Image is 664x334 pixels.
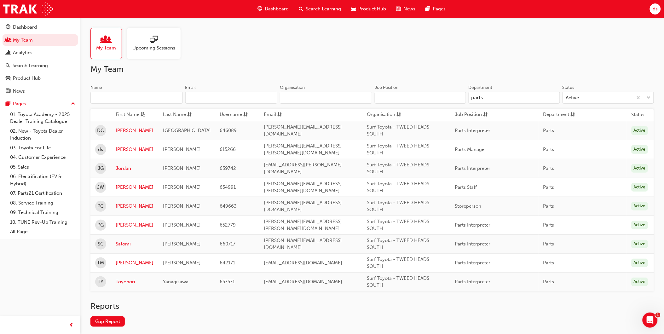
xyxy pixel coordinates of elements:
[3,21,78,33] a: Dashboard
[71,100,75,108] span: up-icon
[396,111,401,119] span: sorting-icon
[264,238,342,250] span: [PERSON_NAME][EMAIL_ADDRESS][DOMAIN_NAME]
[6,37,10,43] span: people-icon
[543,222,554,228] span: Parts
[163,184,201,190] span: [PERSON_NAME]
[264,219,342,232] span: [PERSON_NAME][EMAIL_ADDRESS][PERSON_NAME][DOMAIN_NAME]
[265,5,289,13] span: Dashboard
[632,145,648,154] div: Active
[116,184,153,191] a: [PERSON_NAME]
[185,92,278,104] input: Email
[220,184,236,190] span: 654991
[264,200,342,213] span: [PERSON_NAME][EMAIL_ADDRESS][DOMAIN_NAME]
[6,50,10,56] span: chart-icon
[220,111,254,119] button: Usernamesorting-icon
[543,241,554,247] span: Parts
[264,279,342,285] span: [EMAIL_ADDRESS][DOMAIN_NAME]
[163,165,201,171] span: [PERSON_NAME]
[127,28,186,59] a: Upcoming Sessions
[632,126,648,135] div: Active
[632,259,648,267] div: Active
[13,24,37,31] div: Dashboard
[655,313,661,318] span: 1
[455,111,490,119] button: Job Positionsorting-icon
[116,203,153,210] a: [PERSON_NAME]
[571,111,575,119] span: sorting-icon
[252,3,294,15] a: guage-iconDashboard
[220,128,237,133] span: 646089
[132,44,175,52] span: Upcoming Sessions
[98,203,104,210] span: PC
[116,278,153,285] a: Toyonori
[150,36,158,44] span: sessionType_ONLINE_URL-icon
[163,111,198,119] button: Last Namesorting-icon
[90,64,654,74] h2: My Team
[469,84,493,91] div: Department
[8,188,78,198] a: 07. Parts21 Certification
[264,111,298,119] button: Emailsorting-icon
[141,111,145,119] span: asc-icon
[98,240,104,248] span: SC
[455,260,491,266] span: Parts Interpreter
[220,241,235,247] span: 660717
[375,84,398,91] div: Job Position
[455,147,487,152] span: Parts Manager
[116,127,153,134] a: [PERSON_NAME]
[185,84,196,91] div: Email
[116,111,139,119] span: First Name
[98,165,104,172] span: JG
[90,28,127,59] a: My Team
[420,3,451,15] a: pages-iconPages
[220,165,236,171] span: 659742
[220,260,235,266] span: 642171
[8,126,78,143] a: 02. New - Toyota Dealer Induction
[163,279,188,285] span: Yanagisawa
[3,98,78,110] button: Pages
[264,143,342,156] span: [PERSON_NAME][EMAIL_ADDRESS][PERSON_NAME][DOMAIN_NAME]
[220,279,235,285] span: 657571
[367,275,429,288] span: Surf Toyota - TWEED HEADS SOUTH
[277,111,282,119] span: sorting-icon
[13,49,32,56] div: Analytics
[98,222,104,229] span: PG
[8,153,78,162] a: 04. Customer Experience
[163,147,201,152] span: [PERSON_NAME]
[543,279,554,285] span: Parts
[264,111,276,119] span: Email
[13,62,48,69] div: Search Learning
[455,165,491,171] span: Parts Interpreter
[8,143,78,153] a: 03. Toyota For Life
[90,92,183,104] input: Name
[90,316,125,327] a: Gap Report
[264,124,342,137] span: [PERSON_NAME][EMAIL_ADDRESS][DOMAIN_NAME]
[632,240,648,248] div: Active
[220,147,236,152] span: 615266
[455,184,477,190] span: Parts Staff
[6,76,10,81] span: car-icon
[632,278,648,286] div: Active
[163,128,211,133] span: [GEOGRAPHIC_DATA]
[6,63,10,69] span: search-icon
[116,165,153,172] a: Jordan
[483,111,488,119] span: sorting-icon
[264,181,342,194] span: [PERSON_NAME][EMAIL_ADDRESS][PERSON_NAME][DOMAIN_NAME]
[367,111,395,119] span: Organisation
[13,75,41,82] div: Product Hub
[632,183,648,192] div: Active
[563,84,575,91] div: Status
[632,164,648,173] div: Active
[97,184,104,191] span: JW
[3,34,78,46] a: My Team
[469,92,560,104] input: Department
[6,101,10,107] span: pages-icon
[3,72,78,84] a: Product Hub
[3,85,78,97] a: News
[163,203,201,209] span: [PERSON_NAME]
[220,222,236,228] span: 652779
[543,260,554,266] span: Parts
[243,111,248,119] span: sorting-icon
[543,165,554,171] span: Parts
[643,313,658,328] iframe: Intercom live chat
[455,241,491,247] span: Parts Interpreter
[367,111,401,119] button: Organisationsorting-icon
